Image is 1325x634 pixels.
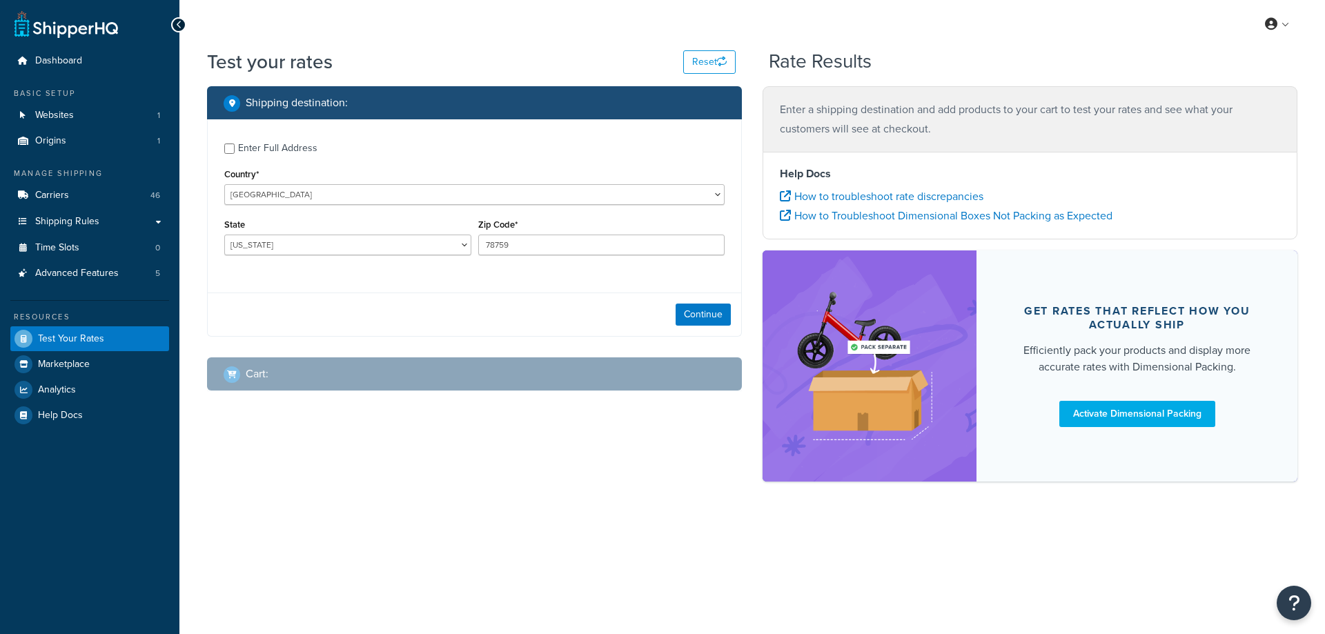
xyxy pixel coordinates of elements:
[10,235,169,261] a: Time Slots0
[246,368,268,380] h2: Cart :
[10,128,169,154] li: Origins
[10,403,169,428] a: Help Docs
[35,242,79,254] span: Time Slots
[35,135,66,147] span: Origins
[780,208,1112,224] a: How to Troubleshoot Dimensional Boxes Not Packing as Expected
[10,48,169,74] a: Dashboard
[224,143,235,154] input: Enter Full Address
[35,268,119,279] span: Advanced Features
[10,326,169,351] a: Test Your Rates
[10,261,169,286] a: Advanced Features5
[10,103,169,128] li: Websites
[1010,342,1264,375] div: Efficiently pack your products and display more accurate rates with Dimensional Packing.
[10,128,169,154] a: Origins1
[10,209,169,235] a: Shipping Rules
[238,139,317,158] div: Enter Full Address
[38,410,83,422] span: Help Docs
[780,100,1280,139] p: Enter a shipping destination and add products to your cart to test your rates and see what your c...
[10,88,169,99] div: Basic Setup
[35,190,69,201] span: Carriers
[10,183,169,208] a: Carriers46
[1010,304,1264,332] div: Get rates that reflect how you actually ship
[38,333,104,345] span: Test Your Rates
[224,169,259,179] label: Country*
[155,242,160,254] span: 0
[780,166,1280,182] h4: Help Docs
[35,216,99,228] span: Shipping Rules
[478,219,518,230] label: Zip Code*
[10,261,169,286] li: Advanced Features
[1059,401,1215,427] a: Activate Dimensional Packing
[769,51,872,72] h2: Rate Results
[10,377,169,402] a: Analytics
[207,48,333,75] h1: Test your rates
[35,110,74,121] span: Websites
[683,50,736,74] button: Reset
[10,168,169,179] div: Manage Shipping
[150,190,160,201] span: 46
[783,271,956,460] img: feature-image-dim-d40ad3071a2b3c8e08177464837368e35600d3c5e73b18a22c1e4bb210dc32ac.png
[224,219,245,230] label: State
[38,359,90,370] span: Marketplace
[155,268,160,279] span: 5
[35,55,82,67] span: Dashboard
[10,311,169,323] div: Resources
[38,384,76,396] span: Analytics
[1277,586,1311,620] button: Open Resource Center
[780,188,983,204] a: How to troubleshoot rate discrepancies
[10,235,169,261] li: Time Slots
[10,183,169,208] li: Carriers
[676,304,731,326] button: Continue
[10,103,169,128] a: Websites1
[157,110,160,121] span: 1
[157,135,160,147] span: 1
[246,97,348,109] h2: Shipping destination :
[10,352,169,377] a: Marketplace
